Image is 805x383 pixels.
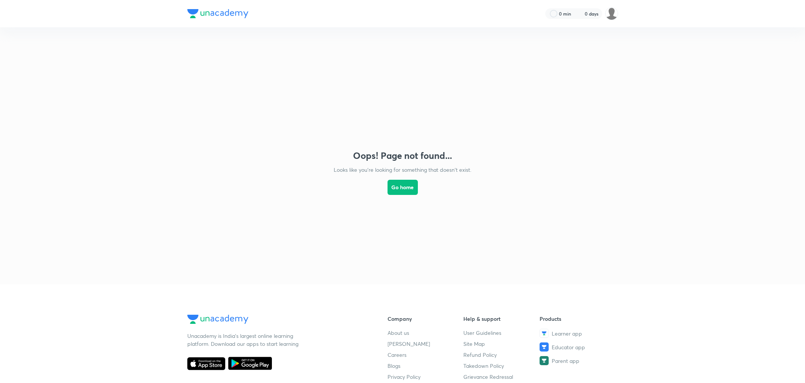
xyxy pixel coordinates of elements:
a: Parent app [540,356,616,365]
a: Educator app [540,342,616,352]
img: Parent app [540,356,549,365]
a: Blogs [388,362,464,370]
a: Takedown Policy [463,362,540,370]
span: Learner app [552,330,582,337]
p: Unacademy is India’s largest online learning platform. Download our apps to start learning [187,332,301,348]
button: Go home [388,180,418,195]
a: About us [388,329,464,337]
a: Careers [388,351,464,359]
img: error [327,42,479,141]
a: Refund Policy [463,351,540,359]
a: Site Map [463,340,540,348]
span: Educator app [552,343,585,351]
a: [PERSON_NAME] [388,340,464,348]
a: User Guidelines [463,329,540,337]
img: streak [576,10,583,17]
img: Educator app [540,342,549,352]
h3: Oops! Page not found... [353,150,452,161]
a: Company Logo [187,315,363,326]
h6: Help & support [463,315,540,323]
span: Parent app [552,357,579,365]
img: Learner app [540,329,549,338]
a: Learner app [540,329,616,338]
h6: Products [540,315,616,323]
span: Careers [388,351,406,359]
img: Company Logo [187,9,248,18]
img: Vivek Patil [605,7,618,20]
h6: Company [388,315,464,323]
img: Company Logo [187,315,248,324]
a: Privacy Policy [388,373,464,381]
a: Go home [388,174,418,215]
a: Grievance Redressal [463,373,540,381]
p: Looks like you're looking for something that doesn't exist. [334,166,471,174]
